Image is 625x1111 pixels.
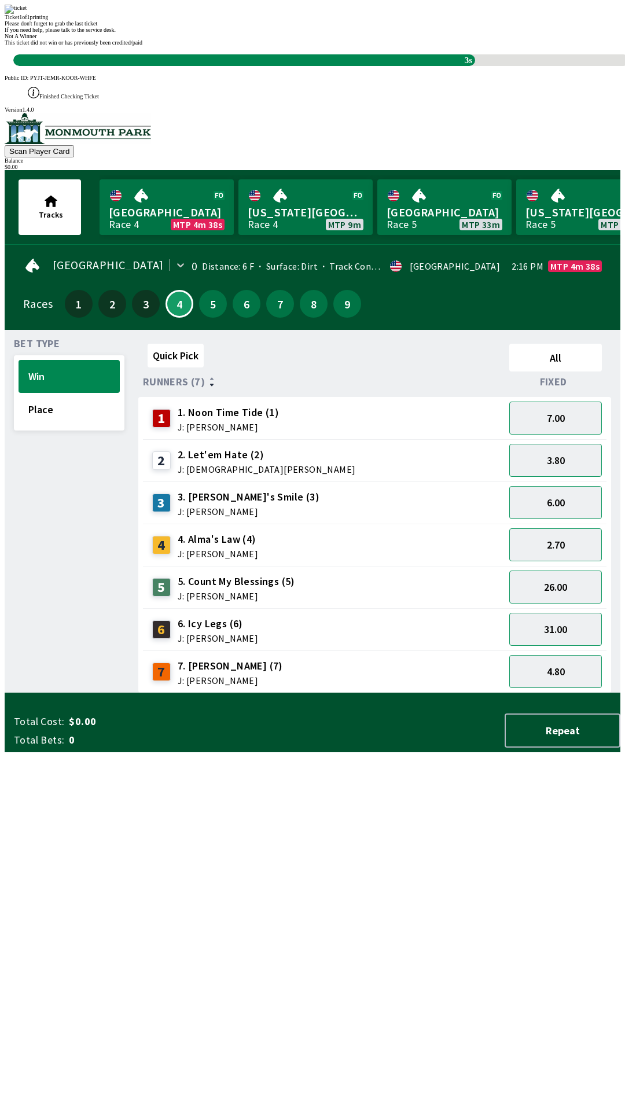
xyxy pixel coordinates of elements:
[178,490,319,505] span: 3. [PERSON_NAME]'s Smile (3)
[514,351,597,365] span: All
[544,623,567,636] span: 31.00
[547,496,565,509] span: 6.00
[170,301,189,307] span: 4
[53,260,164,270] span: [GEOGRAPHIC_DATA]
[178,676,283,685] span: J: [PERSON_NAME]
[525,220,556,229] div: Race 5
[178,532,258,547] span: 4. Alma's Law (4)
[199,290,227,318] button: 5
[5,75,620,81] div: Public ID:
[178,405,279,420] span: 1. Noon Time Tide (1)
[192,262,197,271] div: 0
[30,75,96,81] span: PYJT-JEMR-KOOR-WHFE
[300,290,328,318] button: 8
[5,106,620,113] div: Version 1.4.0
[5,5,27,14] img: ticket
[550,262,600,271] span: MTP 4m 38s
[254,260,318,272] span: Surface: Dirt
[152,409,171,428] div: 1
[509,528,602,561] button: 2.70
[178,507,319,516] span: J: [PERSON_NAME]
[173,220,222,229] span: MTP 4m 38s
[69,733,251,747] span: 0
[509,402,602,435] button: 7.00
[509,655,602,688] button: 4.80
[23,299,53,308] div: Races
[202,260,254,272] span: Distance: 6 F
[5,20,620,27] div: Please don't forget to grab the last ticket
[28,370,110,383] span: Win
[178,465,356,474] span: J: [DEMOGRAPHIC_DATA][PERSON_NAME]
[509,344,602,371] button: All
[178,574,295,589] span: 5. Count My Blessings (5)
[143,376,505,388] div: Runners (7)
[100,179,234,235] a: [GEOGRAPHIC_DATA]Race 4MTP 4m 38s
[515,724,610,737] span: Repeat
[509,486,602,519] button: 6.00
[5,39,142,46] span: This ticket did not win or has previously been credited/paid
[19,393,120,426] button: Place
[387,205,502,220] span: [GEOGRAPHIC_DATA]
[152,620,171,639] div: 6
[505,713,620,748] button: Repeat
[178,447,356,462] span: 2. Let'em Hate (2)
[377,179,512,235] a: [GEOGRAPHIC_DATA]Race 5MTP 33m
[248,220,278,229] div: Race 4
[509,444,602,477] button: 3.80
[547,411,565,425] span: 7.00
[547,665,565,678] span: 4.80
[19,360,120,393] button: Win
[5,33,620,39] div: Not A Winner
[303,300,325,308] span: 8
[39,93,99,100] span: Finished Checking Ticket
[540,377,567,387] span: Fixed
[266,290,294,318] button: 7
[505,376,606,388] div: Fixed
[152,536,171,554] div: 4
[5,14,620,20] div: Ticket 1 of 1 printing
[178,422,279,432] span: J: [PERSON_NAME]
[328,220,361,229] span: MTP 9m
[5,145,74,157] button: Scan Player Card
[269,300,291,308] span: 7
[65,290,93,318] button: 1
[101,300,123,308] span: 2
[5,27,116,33] span: If you need help, please talk to the service desk.
[153,349,198,362] span: Quick Pick
[238,179,373,235] a: [US_STATE][GEOGRAPHIC_DATA]Race 4MTP 9m
[14,339,60,348] span: Bet Type
[512,262,543,271] span: 2:16 PM
[410,262,500,271] div: [GEOGRAPHIC_DATA]
[19,179,81,235] button: Tracks
[178,591,295,601] span: J: [PERSON_NAME]
[5,164,620,170] div: $ 0.00
[152,494,171,512] div: 3
[143,377,205,387] span: Runners (7)
[109,205,225,220] span: [GEOGRAPHIC_DATA]
[166,290,193,318] button: 4
[547,454,565,467] span: 3.80
[233,290,260,318] button: 6
[132,290,160,318] button: 3
[547,538,565,551] span: 2.70
[14,733,64,747] span: Total Bets:
[462,53,475,68] span: 3s
[98,290,126,318] button: 2
[152,451,171,470] div: 2
[178,616,258,631] span: 6. Icy Legs (6)
[544,580,567,594] span: 26.00
[152,663,171,681] div: 7
[69,715,251,729] span: $0.00
[462,220,500,229] span: MTP 33m
[28,403,110,416] span: Place
[68,300,90,308] span: 1
[333,290,361,318] button: 9
[509,613,602,646] button: 31.00
[318,260,420,272] span: Track Condition: Firm
[109,220,139,229] div: Race 4
[135,300,157,308] span: 3
[152,578,171,597] div: 5
[387,220,417,229] div: Race 5
[5,113,151,144] img: venue logo
[178,658,283,674] span: 7. [PERSON_NAME] (7)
